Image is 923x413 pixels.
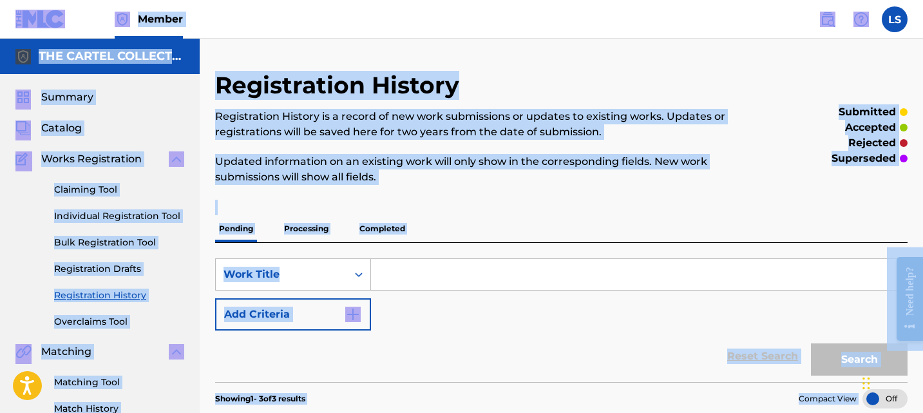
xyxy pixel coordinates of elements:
[15,90,93,105] a: SummarySummary
[54,183,184,197] a: Claiming Tool
[848,6,874,32] div: Help
[859,351,923,413] iframe: Chat Widget
[815,6,841,32] a: Public Search
[862,364,870,403] div: Drag
[15,120,31,136] img: Catalog
[54,376,184,389] a: Matching Tool
[882,6,908,32] div: User Menu
[15,49,31,64] img: Accounts
[215,215,257,242] p: Pending
[41,120,82,136] span: Catalog
[215,71,466,100] h2: Registration History
[54,289,184,302] a: Registration History
[41,90,93,105] span: Summary
[215,109,748,140] p: Registration History is a record of new work submissions or updates to existing works. Updates or...
[138,12,183,26] span: Member
[280,215,332,242] p: Processing
[853,12,869,27] img: help
[215,298,371,331] button: Add Criteria
[839,104,896,120] p: submitted
[115,12,130,27] img: Top Rightsholder
[15,344,32,360] img: Matching
[54,262,184,276] a: Registration Drafts
[887,247,923,351] iframe: Resource Center
[169,151,184,167] img: expand
[215,258,908,382] form: Search Form
[215,393,305,405] p: Showing 1 - 3 of 3 results
[799,393,857,405] span: Compact View
[215,154,748,185] p: Updated information on an existing work will only show in the corresponding fields. New work subm...
[820,12,835,27] img: search
[54,209,184,223] a: Individual Registration Tool
[848,135,896,151] p: rejected
[15,120,82,136] a: CatalogCatalog
[15,10,65,28] img: MLC Logo
[832,151,896,166] p: superseded
[345,307,361,322] img: 9d2ae6d4665cec9f34b9.svg
[169,344,184,360] img: expand
[224,267,339,282] div: Work Title
[356,215,409,242] p: Completed
[41,151,142,167] span: Works Registration
[845,120,896,135] p: accepted
[15,151,32,167] img: Works Registration
[39,49,184,64] h5: THE CARTEL COLLECTIVE PUBLISHING
[15,90,31,105] img: Summary
[54,236,184,249] a: Bulk Registration Tool
[54,315,184,329] a: Overclaims Tool
[41,344,91,360] span: Matching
